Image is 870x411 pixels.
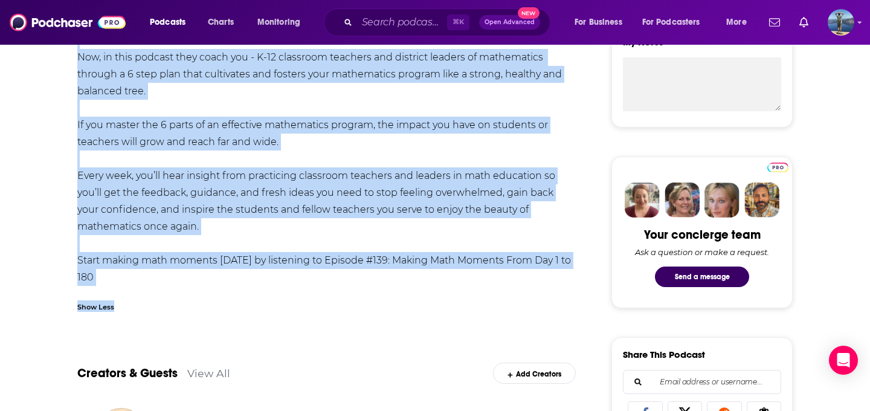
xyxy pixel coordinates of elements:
[623,349,705,360] h3: Share This Podcast
[257,14,300,31] span: Monitoring
[208,14,234,31] span: Charts
[249,13,316,32] button: open menu
[634,13,718,32] button: open menu
[447,15,469,30] span: ⌘ K
[726,14,747,31] span: More
[357,13,447,32] input: Search podcasts, credits, & more...
[518,7,540,19] span: New
[77,366,178,381] a: Creators & Guests
[575,14,622,31] span: For Business
[828,9,854,36] img: User Profile
[704,183,739,218] img: Jules Profile
[335,8,562,36] div: Search podcasts, credits, & more...
[767,163,788,172] img: Podchaser Pro
[485,19,535,25] span: Open Advanced
[566,13,637,32] button: open menu
[10,11,126,34] img: Podchaser - Follow, Share and Rate Podcasts
[635,247,769,257] div: Ask a question or make a request.
[623,36,781,57] label: My Notes
[150,14,185,31] span: Podcasts
[642,14,700,31] span: For Podcasters
[794,12,813,33] a: Show notifications dropdown
[644,227,761,242] div: Your concierge team
[623,370,781,394] div: Search followers
[655,267,749,287] button: Send a message
[200,13,241,32] a: Charts
[764,12,785,33] a: Show notifications dropdown
[141,13,201,32] button: open menu
[665,183,700,218] img: Barbara Profile
[767,161,788,172] a: Pro website
[187,367,230,380] a: View All
[493,363,576,384] div: Add Creators
[744,183,779,218] img: Jon Profile
[625,183,660,218] img: Sydney Profile
[828,9,854,36] span: Logged in as matt44812
[479,15,540,30] button: Open AdvancedNew
[828,9,854,36] button: Show profile menu
[829,346,858,375] div: Open Intercom Messenger
[718,13,762,32] button: open menu
[633,371,771,393] input: Email address or username...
